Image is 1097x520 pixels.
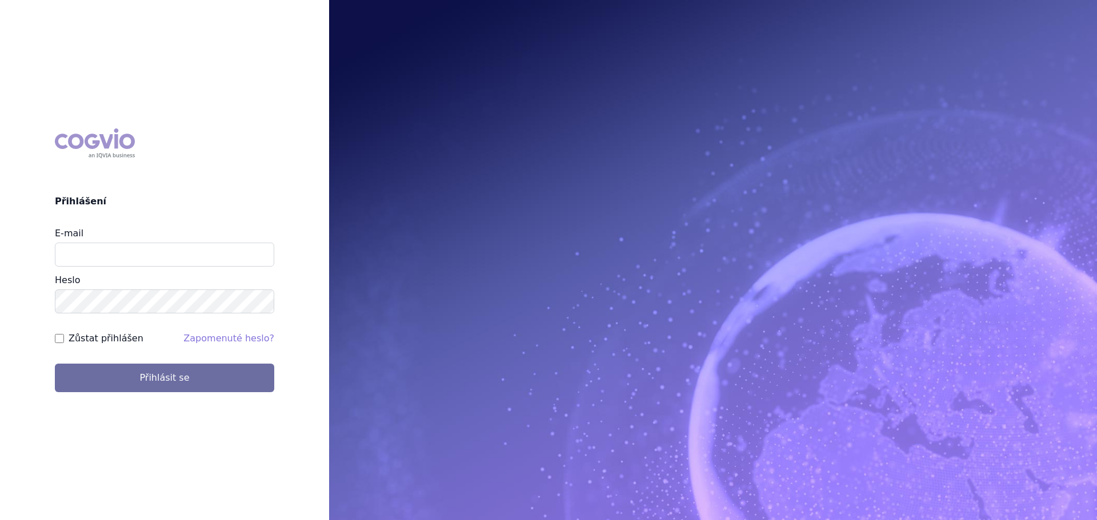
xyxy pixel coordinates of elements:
label: Zůstat přihlášen [69,332,143,345]
label: E-mail [55,228,83,239]
label: Heslo [55,275,80,285]
div: COGVIO [55,128,135,158]
a: Zapomenuté heslo? [183,333,274,344]
h2: Přihlášení [55,195,274,208]
button: Přihlásit se [55,364,274,392]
